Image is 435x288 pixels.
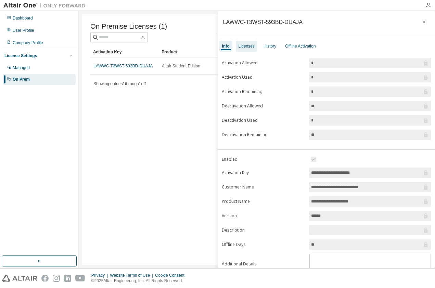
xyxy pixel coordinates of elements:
img: linkedin.svg [64,275,71,282]
img: altair_logo.svg [2,275,37,282]
label: Version [222,213,306,219]
label: Activation Allowed [222,60,306,66]
label: Deactivation Allowed [222,103,306,109]
img: facebook.svg [41,275,49,282]
div: Licenses [239,43,255,49]
a: LAWWC-T3WST-593BD-DUAJA [93,64,153,68]
label: Enabled [222,157,306,162]
div: LAWWC-T3WST-593BD-DUAJA [223,19,303,25]
span: Showing entries 1 through 1 of 1 [93,81,147,86]
label: Additional Details [222,261,306,267]
span: Altair Student Edition [162,63,200,69]
div: Company Profile [13,40,43,45]
div: Managed [13,65,30,70]
label: Customer Name [222,184,306,190]
span: On Premise Licenses (1) [90,23,167,30]
img: youtube.svg [75,275,85,282]
img: Altair One [3,2,89,9]
div: Offline Activation [285,43,316,49]
label: Description [222,227,306,233]
div: Cookie Consent [155,273,188,278]
img: instagram.svg [53,275,60,282]
div: Website Terms of Use [110,273,155,278]
div: History [264,43,276,49]
div: On Prem [13,77,30,82]
label: Product Name [222,199,306,204]
div: License Settings [4,53,37,58]
label: Deactivation Remaining [222,132,306,138]
label: Activation Key [222,170,306,175]
p: © 2025 Altair Engineering, Inc. All Rights Reserved. [91,278,189,284]
div: Dashboard [13,15,33,21]
div: Product [162,47,225,57]
label: Activation Remaining [222,89,306,94]
div: Activation Key [93,47,156,57]
label: Activation Used [222,75,306,80]
div: User Profile [13,28,34,33]
label: Deactivation Used [222,118,306,123]
label: Offline Days [222,242,306,247]
div: Privacy [91,273,110,278]
div: Info [222,43,230,49]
